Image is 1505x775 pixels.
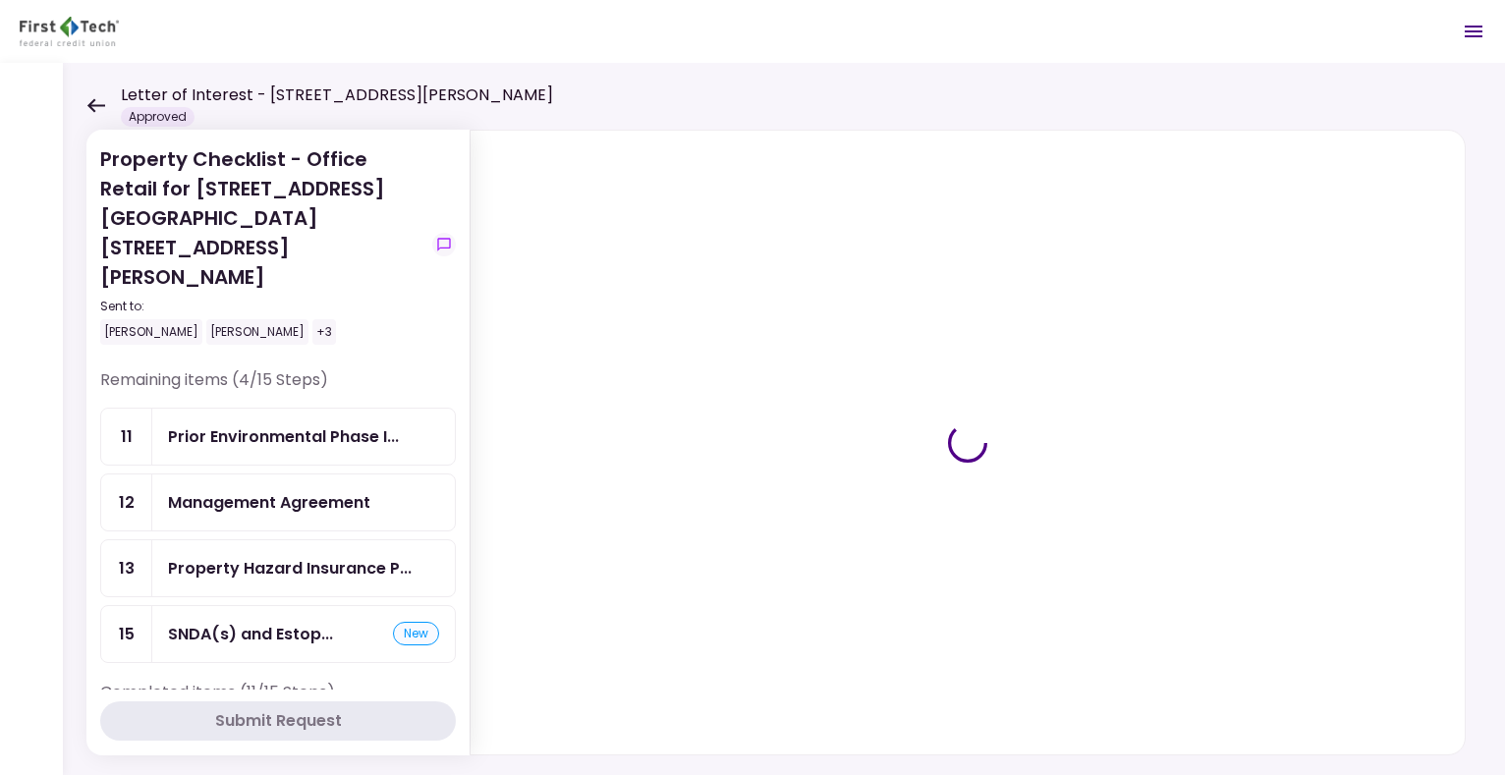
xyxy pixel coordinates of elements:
[432,233,456,256] button: show-messages
[100,539,456,597] a: 13Property Hazard Insurance Policy and Liability Insurance Policy
[101,409,152,465] div: 11
[168,490,370,515] div: Management Agreement
[215,709,342,733] div: Submit Request
[312,319,336,345] div: +3
[20,17,119,46] img: Partner icon
[100,144,424,345] div: Property Checklist - Office Retail for [STREET_ADDRESS][GEOGRAPHIC_DATA] [STREET_ADDRESS][PERSON_...
[100,701,456,741] button: Submit Request
[393,622,439,645] div: new
[168,424,399,449] div: Prior Environmental Phase I and/or Phase II
[101,474,152,530] div: 12
[100,408,456,466] a: 11Prior Environmental Phase I and/or Phase II
[100,605,456,663] a: 15SNDA(s) and Estoppel(s)new
[121,107,195,127] div: Approved
[101,540,152,596] div: 13
[100,298,424,315] div: Sent to:
[100,319,202,345] div: [PERSON_NAME]
[100,473,456,531] a: 12Management Agreement
[168,622,333,646] div: SNDA(s) and Estoppel(s)
[1450,8,1497,55] button: Open menu
[100,681,456,720] div: Completed items (11/15 Steps)
[168,556,412,581] div: Property Hazard Insurance Policy and Liability Insurance Policy
[206,319,308,345] div: [PERSON_NAME]
[100,368,456,408] div: Remaining items (4/15 Steps)
[121,83,553,107] h1: Letter of Interest - [STREET_ADDRESS][PERSON_NAME]
[101,606,152,662] div: 15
